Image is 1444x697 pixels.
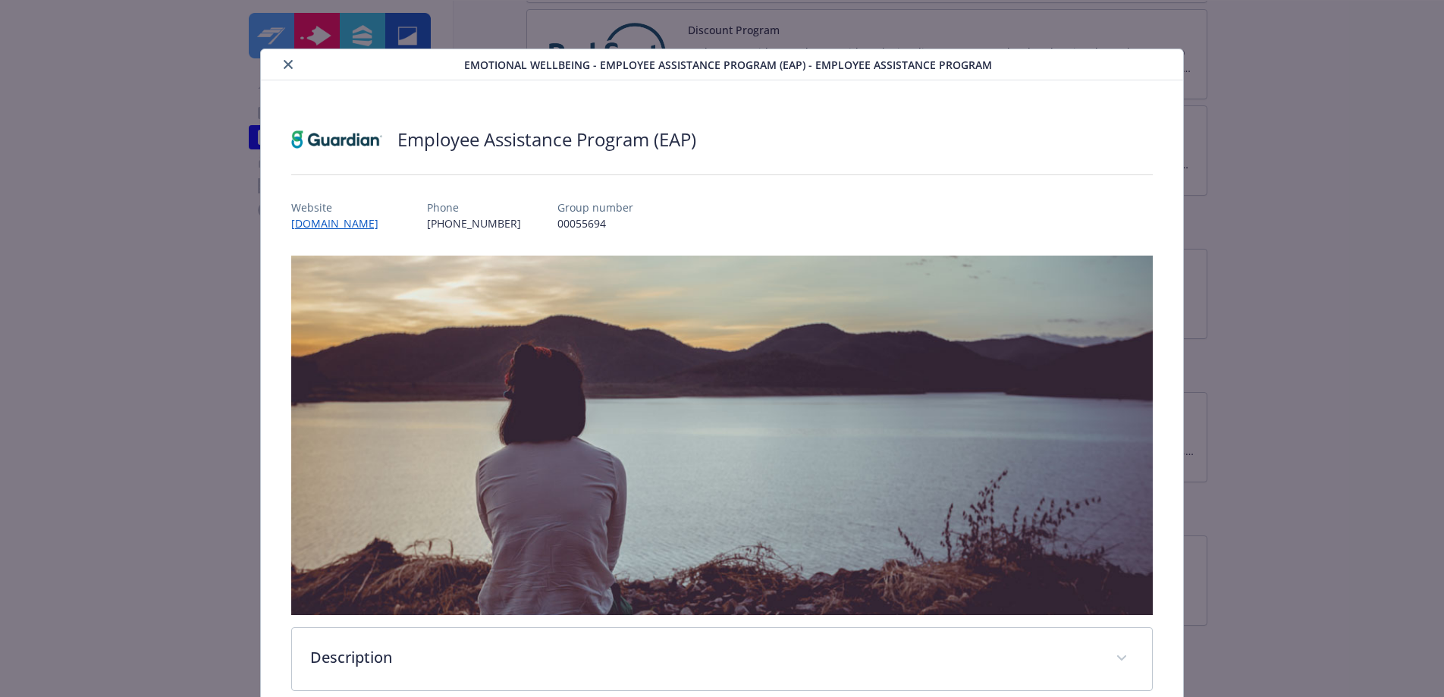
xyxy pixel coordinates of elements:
h2: Employee Assistance Program (EAP) [397,127,696,152]
div: Description [292,628,1153,690]
p: [PHONE_NUMBER] [427,215,521,231]
img: banner [291,256,1154,615]
span: Emotional Wellbeing - Employee Assistance Program (EAP) - Employee Assistance Program [464,57,992,73]
p: Website [291,199,391,215]
img: Guardian [291,117,382,162]
p: 00055694 [557,215,633,231]
button: close [279,55,297,74]
p: Group number [557,199,633,215]
p: Phone [427,199,521,215]
p: Description [310,646,1098,669]
a: [DOMAIN_NAME] [291,216,391,231]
